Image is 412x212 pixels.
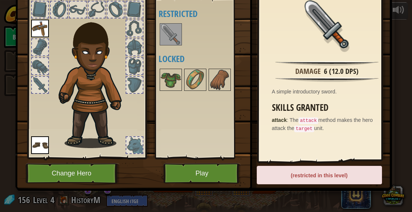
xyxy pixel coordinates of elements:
button: Play [163,163,241,184]
img: hr.png [275,77,378,82]
span: : [287,117,290,123]
div: A simple introductory sword. [272,88,386,95]
img: portrait.png [303,0,351,48]
span: The method makes the hero attack the unit. [272,117,373,131]
img: portrait.png [209,69,230,90]
img: portrait.png [160,69,181,90]
button: Change Hero [26,163,120,184]
div: 6 (12.0 DPS) [324,66,359,77]
h3: Skills Granted [272,103,386,113]
strong: attack [272,117,287,123]
img: portrait.png [185,69,206,90]
h4: Restricted [159,9,252,18]
div: (restricted in this level) [257,166,382,184]
img: portrait.png [160,24,181,45]
img: hr.png [275,61,378,66]
img: portrait.png [31,20,49,37]
img: raider_hair.png [55,12,135,148]
h4: Locked [159,54,252,64]
img: portrait.png [31,136,49,154]
div: Damage [295,66,321,77]
code: target [294,126,314,132]
code: attack [299,117,318,124]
